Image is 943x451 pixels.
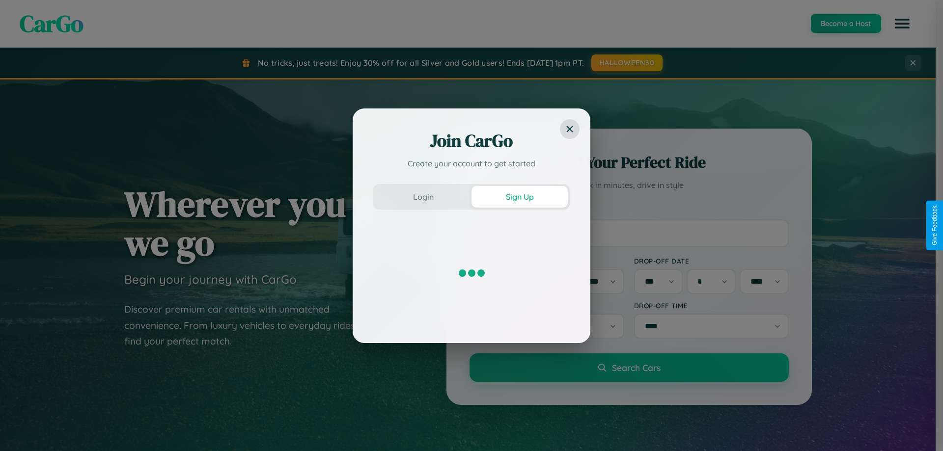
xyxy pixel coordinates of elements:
iframe: Intercom live chat [10,418,33,441]
button: Login [375,186,471,208]
p: Create your account to get started [373,158,570,169]
div: Give Feedback [931,206,938,245]
button: Sign Up [471,186,568,208]
h2: Join CarGo [373,129,570,153]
